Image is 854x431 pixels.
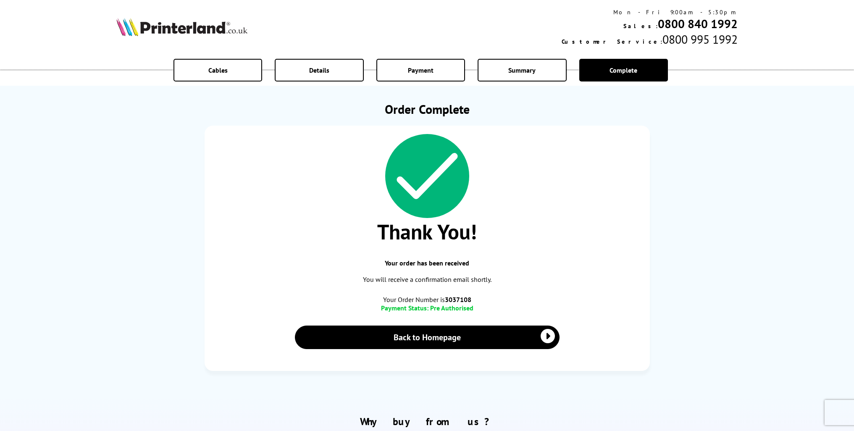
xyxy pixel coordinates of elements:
div: Mon - Fri 9:00am - 5:30pm [562,8,738,16]
p: You will receive a confirmation email shortly. [213,274,641,285]
span: Complete [610,66,637,74]
span: Your order has been received [213,259,641,267]
span: 0800 995 1992 [662,32,738,47]
span: Sales: [623,22,658,30]
span: Thank You! [213,218,641,245]
span: Your Order Number is [213,295,641,304]
a: 0800 840 1992 [658,16,738,32]
h1: Order Complete [205,101,650,117]
span: Customer Service: [562,38,662,45]
span: Pre Authorised [430,304,473,312]
h2: Why buy from us? [116,415,737,428]
span: Details [309,66,329,74]
span: Payment [408,66,434,74]
span: Payment Status: [381,304,428,312]
a: Back to Homepage [295,326,560,349]
b: 3037108 [445,295,471,304]
span: Cables [208,66,228,74]
img: Printerland Logo [116,18,247,36]
span: Summary [508,66,536,74]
